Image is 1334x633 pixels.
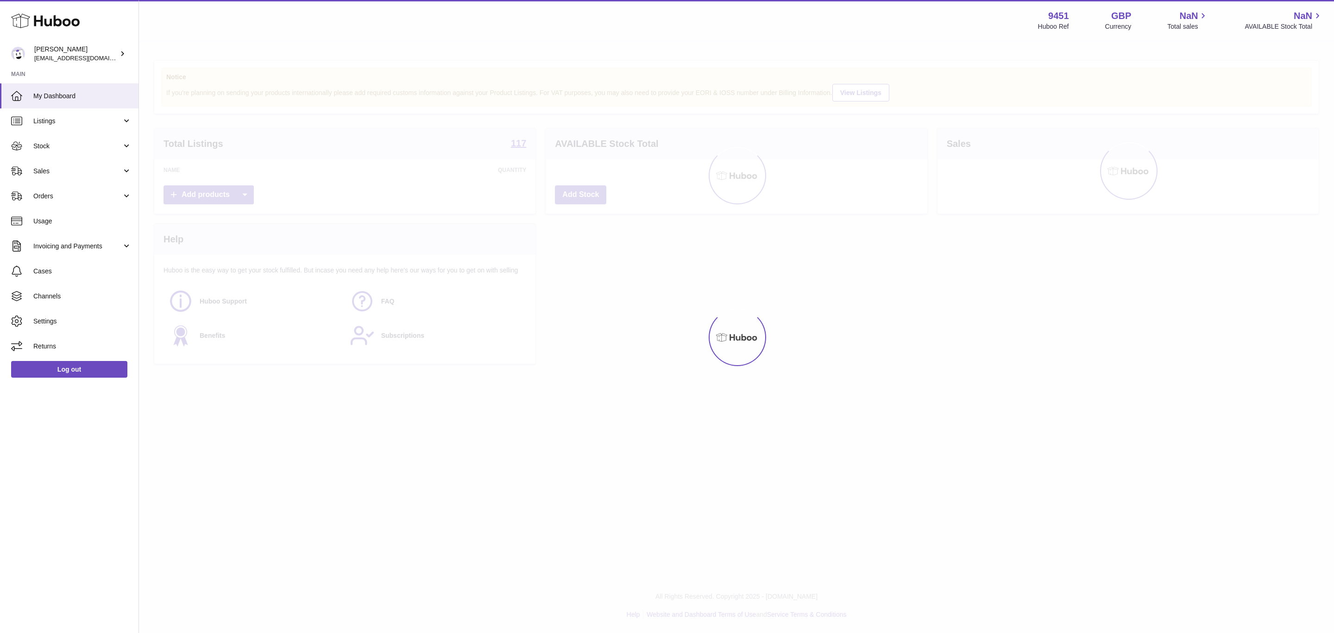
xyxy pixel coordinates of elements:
[11,47,25,61] img: internalAdmin-9451@internal.huboo.com
[1111,10,1131,22] strong: GBP
[1179,10,1198,22] span: NaN
[33,167,122,176] span: Sales
[1245,10,1323,31] a: NaN AVAILABLE Stock Total
[1038,22,1069,31] div: Huboo Ref
[33,192,122,201] span: Orders
[33,342,132,351] span: Returns
[33,142,122,151] span: Stock
[33,217,132,226] span: Usage
[33,317,132,326] span: Settings
[1105,22,1132,31] div: Currency
[1167,22,1208,31] span: Total sales
[33,117,122,126] span: Listings
[33,242,122,251] span: Invoicing and Payments
[1048,10,1069,22] strong: 9451
[34,45,118,63] div: [PERSON_NAME]
[11,361,127,378] a: Log out
[33,92,132,101] span: My Dashboard
[34,54,136,62] span: [EMAIL_ADDRESS][DOMAIN_NAME]
[33,292,132,301] span: Channels
[1167,10,1208,31] a: NaN Total sales
[1294,10,1312,22] span: NaN
[1245,22,1323,31] span: AVAILABLE Stock Total
[33,267,132,276] span: Cases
